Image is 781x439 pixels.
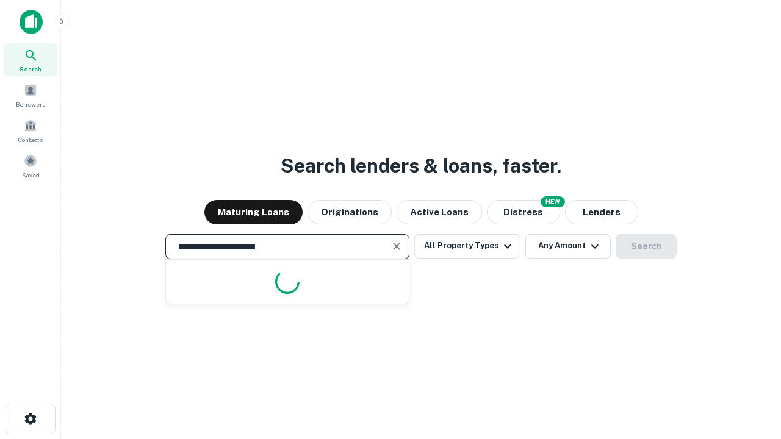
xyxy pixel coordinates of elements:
button: Originations [308,200,392,224]
button: Clear [388,238,405,255]
iframe: Chat Widget [720,341,781,400]
h3: Search lenders & loans, faster. [281,151,561,180]
button: Active Loans [397,200,482,224]
span: Search [20,64,41,74]
a: Search [4,43,57,76]
span: Contacts [18,135,43,145]
div: NEW [541,196,565,207]
a: Borrowers [4,79,57,112]
button: Lenders [565,200,638,224]
span: Borrowers [16,99,45,109]
span: Saved [22,170,40,180]
button: Maturing Loans [204,200,303,224]
a: Contacts [4,114,57,147]
a: Saved [4,149,57,182]
button: All Property Types [414,234,520,259]
button: Any Amount [525,234,611,259]
img: capitalize-icon.png [20,10,43,34]
button: Search distressed loans with lien and other non-mortgage details. [487,200,560,224]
